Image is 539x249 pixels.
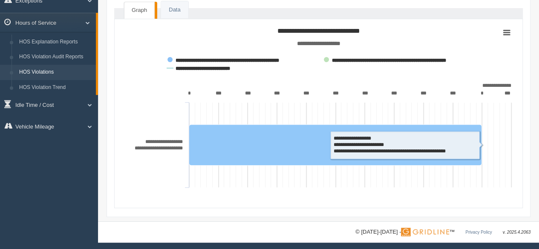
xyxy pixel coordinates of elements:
[355,228,530,237] div: © [DATE]-[DATE] - ™
[401,228,449,236] img: Gridline
[15,49,96,65] a: HOS Violation Audit Reports
[124,2,155,19] a: Graph
[161,1,188,19] a: Data
[465,230,492,235] a: Privacy Policy
[15,80,96,95] a: HOS Violation Trend
[15,65,96,80] a: HOS Violations
[15,34,96,50] a: HOS Explanation Reports
[503,230,530,235] span: v. 2025.4.2063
